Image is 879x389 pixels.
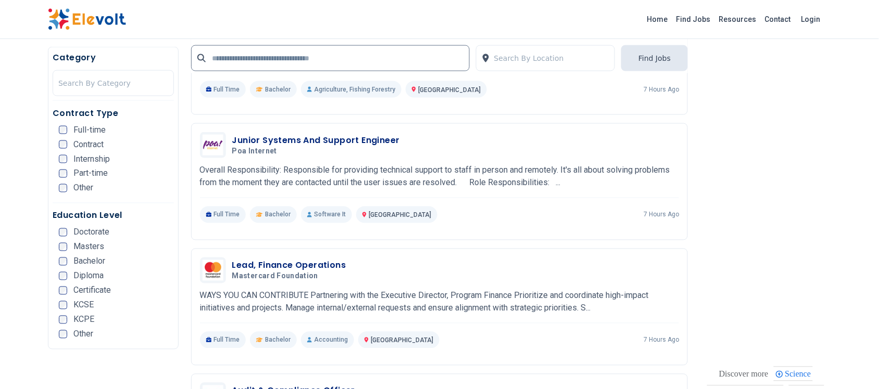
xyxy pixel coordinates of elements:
[73,126,106,134] span: Full-time
[59,287,67,295] input: Certificate
[774,367,813,381] div: Science
[200,206,246,223] p: Full Time
[719,367,769,382] div: These are topics related to the article that might interest you
[59,155,67,163] input: Internship
[73,170,108,178] span: Part-time
[371,337,433,344] span: [GEOGRAPHIC_DATA]
[672,11,715,28] a: Find Jobs
[53,107,174,120] h5: Contract Type
[301,206,352,223] p: Software It
[715,11,761,28] a: Resources
[643,11,672,28] a: Home
[761,11,795,28] a: Contact
[232,147,277,156] span: Poa Internet
[48,8,126,30] img: Elevolt
[59,140,67,149] input: Contract
[265,211,291,219] span: Bachelor
[59,228,67,237] input: Doctorate
[73,272,104,280] span: Diploma
[73,301,94,309] span: KCSE
[59,257,67,266] input: Bachelor
[200,81,246,98] p: Full Time
[301,81,401,98] p: Agriculture, Fishing Forestry
[265,336,291,344] span: Bachelor
[827,339,879,389] iframe: Chat Widget
[200,290,680,315] p: WAYS YOU CAN CONTRIBUTE Partnering with the Executive Director, Program Finance Prioritize and co...
[59,316,67,324] input: KCPE
[418,86,481,94] span: [GEOGRAPHIC_DATA]
[59,126,67,134] input: Full-time
[73,140,104,149] span: Contract
[73,228,109,237] span: Doctorate
[265,85,291,94] span: Bachelor
[200,132,680,223] a: Poa InternetJunior Systems And Support EngineerPoa InternetOverall Responsibility: Responsible fo...
[369,212,431,219] span: [GEOGRAPHIC_DATA]
[59,243,67,251] input: Masters
[200,257,680,348] a: Mastercard FoundationLead, Finance OperationsMastercard FoundationWAYS YOU CAN CONTRIBUTE Partner...
[203,260,223,281] img: Mastercard Foundation
[73,243,104,251] span: Masters
[644,85,679,94] p: 7 hours ago
[59,301,67,309] input: KCSE
[200,164,680,189] p: Overall Responsibility: Responsible for providing technical support to staff in person and remote...
[73,184,93,192] span: Other
[785,370,814,379] span: Science
[53,51,174,64] h5: Category
[232,272,318,281] span: Mastercard Foundation
[53,210,174,222] h5: Education Level
[644,336,679,344] p: 7 hours ago
[73,330,93,339] span: Other
[73,257,105,266] span: Bachelor
[700,47,831,359] iframe: Advertisement
[59,330,67,339] input: Other
[232,260,346,272] h3: Lead, Finance Operations
[232,134,400,147] h3: Junior Systems And Support Engineer
[59,272,67,280] input: Diploma
[795,9,827,30] a: Login
[200,332,246,348] p: Full Time
[644,211,679,219] p: 7 hours ago
[73,155,110,163] span: Internship
[73,287,111,295] span: Certificate
[73,316,94,324] span: KCPE
[59,184,67,192] input: Other
[203,135,223,155] img: Poa Internet
[59,170,67,178] input: Part-time
[301,332,354,348] p: Accounting
[621,45,688,71] button: Find Jobs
